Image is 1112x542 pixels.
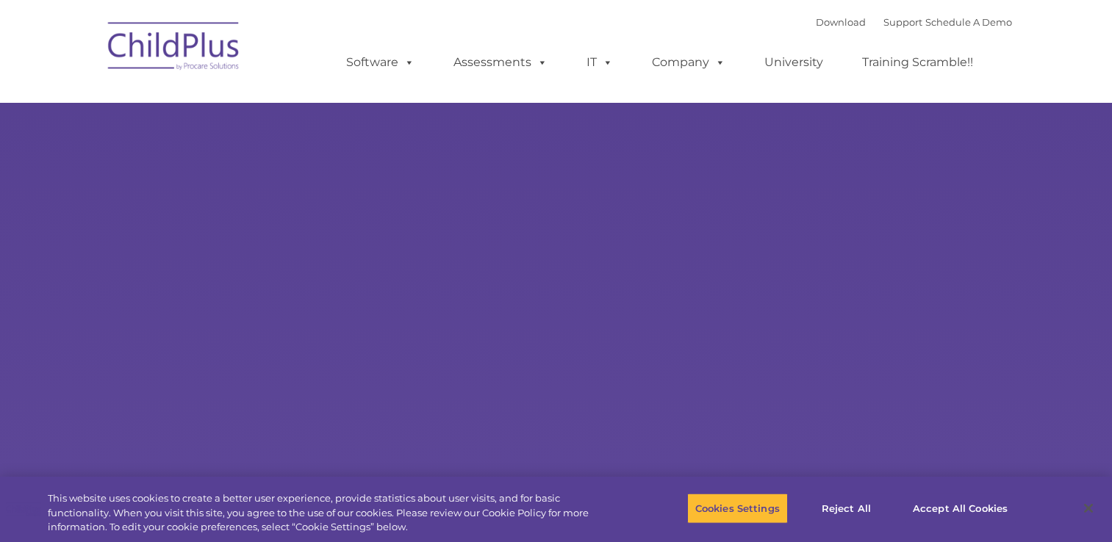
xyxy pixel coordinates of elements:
button: Accept All Cookies [905,493,1016,524]
a: Company [637,48,740,77]
a: Assessments [439,48,562,77]
button: Reject All [800,493,892,524]
font: | [816,16,1012,28]
a: Schedule A Demo [925,16,1012,28]
a: Software [331,48,429,77]
a: University [750,48,838,77]
img: ChildPlus by Procare Solutions [101,12,248,85]
a: IT [572,48,628,77]
button: Cookies Settings [687,493,788,524]
button: Close [1072,492,1105,524]
a: Support [883,16,922,28]
a: Training Scramble!! [847,48,988,77]
a: Download [816,16,866,28]
div: This website uses cookies to create a better user experience, provide statistics about user visit... [48,491,611,535]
